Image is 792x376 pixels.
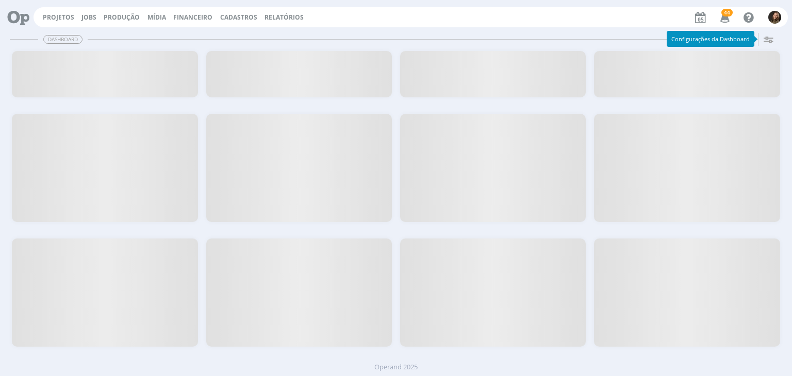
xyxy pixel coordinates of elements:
[667,31,754,47] div: Configurações da Dashboard
[768,11,781,24] img: J
[78,13,100,22] button: Jobs
[101,13,143,22] button: Produção
[144,13,169,22] button: Mídia
[721,9,733,16] span: 44
[40,13,77,22] button: Projetos
[220,13,257,22] span: Cadastros
[714,8,735,27] button: 44
[147,13,166,22] a: Mídia
[170,13,216,22] button: Financeiro
[81,13,96,22] a: Jobs
[265,13,304,22] a: Relatórios
[217,13,260,22] button: Cadastros
[173,13,212,22] a: Financeiro
[43,13,74,22] a: Projetos
[43,35,82,44] span: Dashboard
[768,8,782,26] button: J
[261,13,307,22] button: Relatórios
[104,13,140,22] a: Produção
